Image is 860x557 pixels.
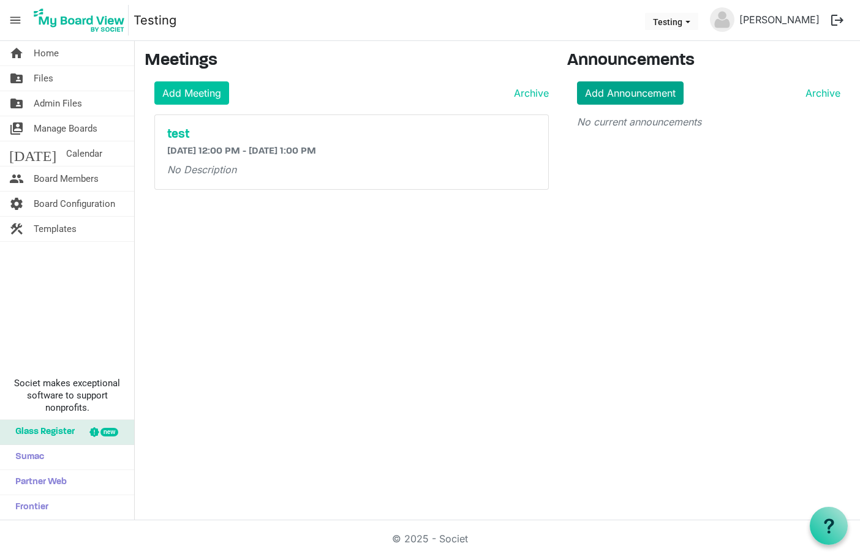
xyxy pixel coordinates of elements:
[734,7,824,32] a: [PERSON_NAME]
[30,5,129,36] img: My Board View Logo
[801,86,840,100] a: Archive
[567,51,851,72] h3: Announcements
[577,81,684,105] a: Add Announcement
[66,141,102,166] span: Calendar
[645,13,698,30] button: Testing dropdownbutton
[577,114,841,129] p: No current announcements
[4,9,27,32] span: menu
[9,445,44,469] span: Sumac
[34,91,82,116] span: Admin Files
[6,377,129,414] span: Societ makes exceptional software to support nonprofits.
[9,192,24,216] span: settings
[34,66,53,91] span: Files
[9,116,24,141] span: switch_account
[30,5,134,36] a: My Board View Logo
[167,146,536,157] h6: [DATE] 12:00 PM - [DATE] 1:00 PM
[34,116,97,141] span: Manage Boards
[100,428,118,436] div: new
[134,8,176,32] a: Testing
[9,91,24,116] span: folder_shared
[167,162,536,177] p: No Description
[710,7,734,32] img: no-profile-picture.svg
[167,127,536,142] a: test
[824,7,850,33] button: logout
[9,66,24,91] span: folder_shared
[154,81,229,105] a: Add Meeting
[9,495,48,520] span: Frontier
[509,86,549,100] a: Archive
[9,166,24,191] span: people
[9,470,67,495] span: Partner Web
[392,533,468,545] a: © 2025 - Societ
[145,51,549,72] h3: Meetings
[34,192,115,216] span: Board Configuration
[9,41,24,65] span: home
[34,217,77,241] span: Templates
[34,41,59,65] span: Home
[9,420,75,444] span: Glass Register
[34,166,99,191] span: Board Members
[9,141,56,166] span: [DATE]
[9,217,24,241] span: construction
